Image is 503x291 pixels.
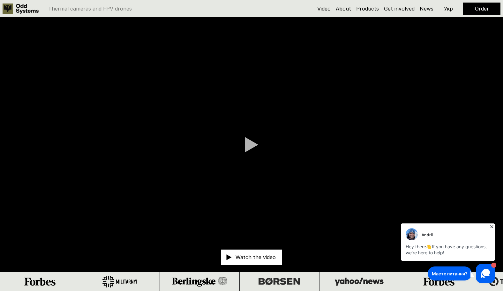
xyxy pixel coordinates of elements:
[356,5,379,12] a: Products
[420,5,433,12] a: News
[336,5,351,12] a: About
[399,222,497,285] iframe: HelpCrunch
[48,6,132,11] p: Thermal cameras and FPV drones
[444,6,453,11] p: Укр
[475,5,489,12] a: Order
[384,5,415,12] a: Get involved
[317,5,331,12] a: Video
[236,255,276,260] p: Watch the video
